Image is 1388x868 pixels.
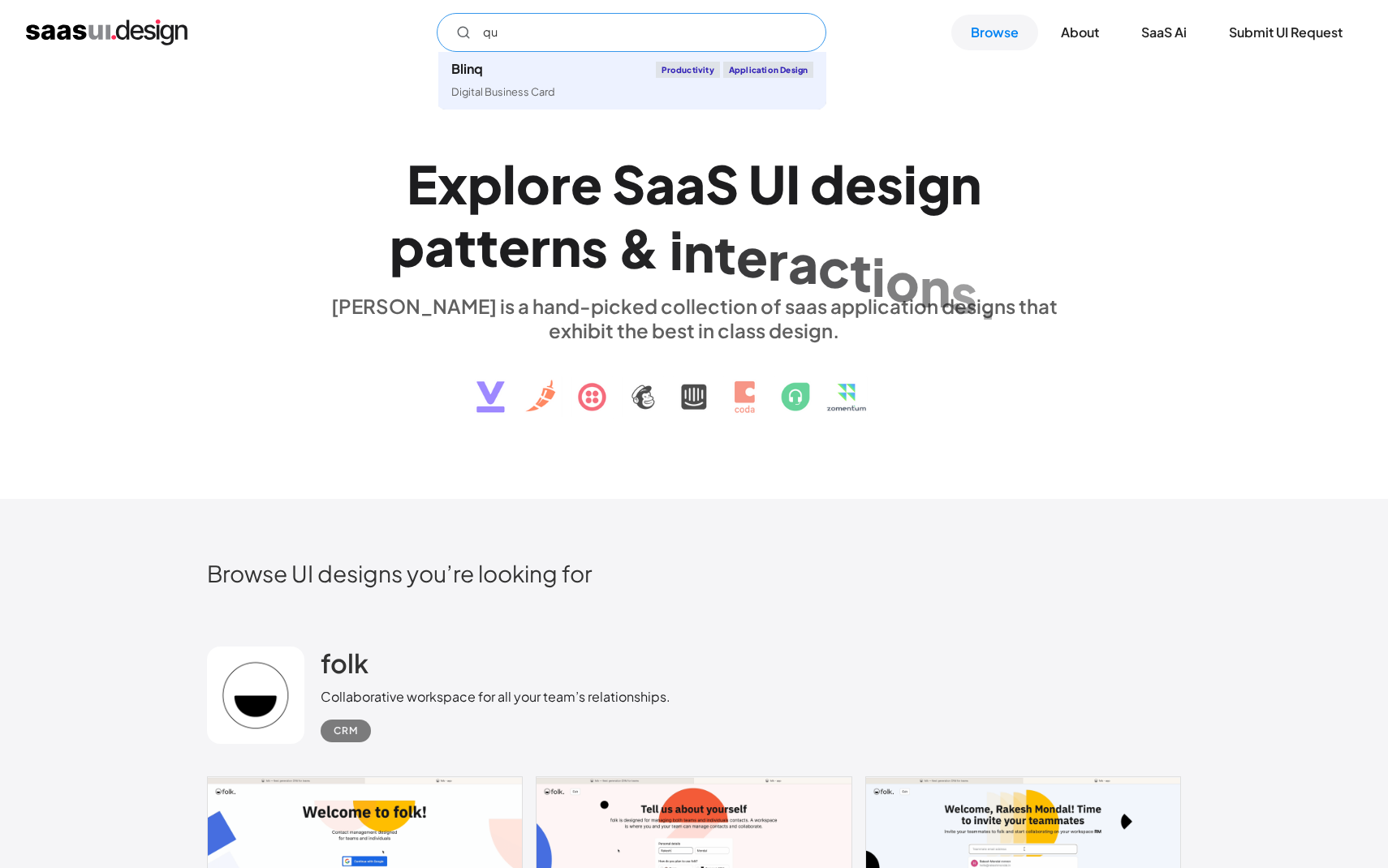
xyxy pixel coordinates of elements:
[321,294,1067,342] div: [PERSON_NAME] is a hand-picked collection of saas application designs that exhibit the best in cl...
[903,153,917,215] div: i
[788,232,818,294] div: a
[207,559,1181,587] h2: Browse UI designs you’re looking for
[437,13,826,52] input: Search UI designs you're looking for...
[321,647,369,679] h2: folk
[334,721,358,741] div: CRM
[19,113,45,127] span: 16 px
[530,215,550,277] div: r
[845,153,877,215] div: e
[24,21,88,35] a: Back to Top
[950,262,977,324] div: s
[451,84,555,100] div: Digital Business Card
[550,153,571,215] div: r
[810,153,845,215] div: d
[748,153,786,215] div: U
[645,153,675,215] div: a
[612,153,645,215] div: S
[438,153,468,215] div: x
[476,215,498,277] div: t
[321,687,670,707] div: Collaborative workspace for all your team’s relationships.
[850,240,872,303] div: t
[618,217,660,280] div: &
[321,647,369,687] a: folk
[872,245,886,307] div: i
[818,236,850,299] div: c
[920,256,950,318] div: n
[6,51,237,69] h3: Style
[407,153,438,215] div: E
[656,62,719,78] div: Productivity
[390,215,425,277] div: p
[705,153,739,215] div: S
[977,268,998,330] div: .
[516,153,550,215] div: o
[877,153,903,215] div: s
[1041,15,1119,50] a: About
[714,223,736,286] div: t
[571,153,602,215] div: e
[448,342,940,427] img: text, icon, saas logo
[1122,15,1206,50] a: SaaS Ai
[438,52,826,110] a: BlinqProductivityApplication DesignDigital Business Card
[768,229,788,291] div: r
[723,62,814,78] div: Application Design
[917,153,950,215] div: g
[502,153,516,215] div: l
[951,15,1038,50] a: Browse
[6,98,56,112] label: Font Size
[6,6,237,21] div: Outline
[425,215,455,277] div: a
[786,153,800,215] div: I
[26,19,188,45] a: home
[886,250,920,312] div: o
[550,215,581,277] div: n
[670,218,683,281] div: i
[736,226,768,288] div: e
[451,62,483,75] div: Blinq
[321,153,1067,277] h1: Explore SaaS UI design patterns & interactions.
[950,153,981,215] div: n
[437,13,826,52] form: Email Form
[468,153,502,215] div: p
[683,221,714,283] div: n
[675,153,705,215] div: a
[1209,15,1362,50] a: Submit UI Request
[581,216,608,278] div: s
[498,215,530,277] div: e
[455,215,476,277] div: t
